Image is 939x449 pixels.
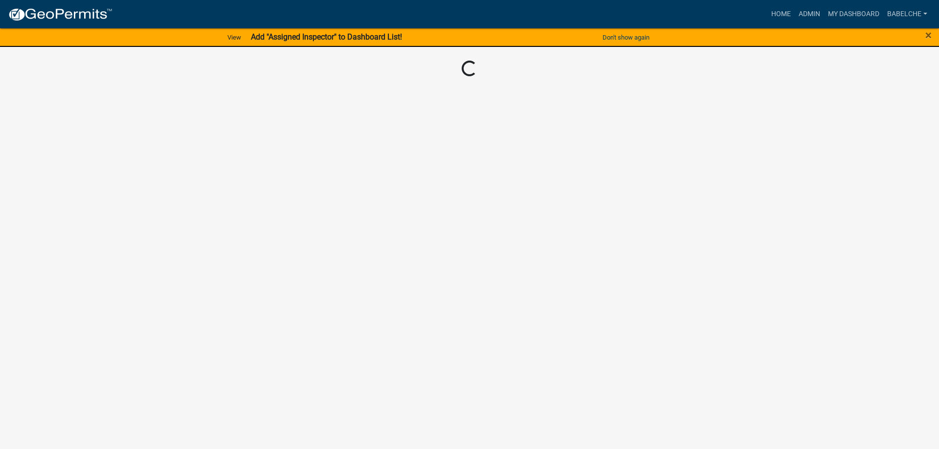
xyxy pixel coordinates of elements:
[767,5,795,23] a: Home
[925,28,932,42] span: ×
[795,5,824,23] a: Admin
[224,29,245,45] a: View
[883,5,931,23] a: babelche
[599,29,653,45] button: Don't show again
[925,29,932,41] button: Close
[824,5,883,23] a: My Dashboard
[251,32,402,42] strong: Add "Assigned Inspector" to Dashboard List!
